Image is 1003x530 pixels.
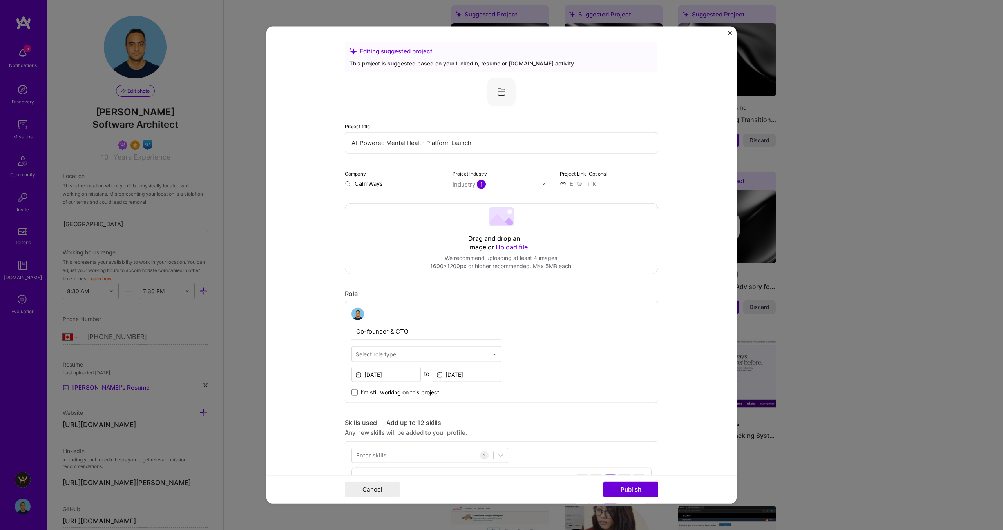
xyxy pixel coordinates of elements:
label: Company [345,171,366,177]
img: drop icon [492,352,497,356]
div: Industry [453,180,486,189]
div: to [424,370,429,378]
input: Date [351,367,421,382]
i: icon SuggestedTeams [349,47,357,54]
div: Enter skills... [356,451,391,459]
div: 5 [632,474,645,487]
div: 2 [590,474,603,487]
img: drop icon [541,181,546,186]
div: 1600x1200px or higher recommended. Max 5MB each. [430,262,573,270]
button: Cancel [345,481,400,497]
div: 1 [576,474,588,487]
input: Enter name or website [345,180,443,188]
div: Select role type [356,350,396,358]
span: I’m still working on this project [361,388,439,396]
div: Drag and drop an image or Upload fileWe recommend uploading at least 4 images.1600x1200px or high... [345,203,658,274]
span: 1 [477,180,486,189]
label: Project industry [453,171,487,177]
div: 4 [618,474,631,487]
div: Any new skills will be added to your profile. [345,428,658,437]
div: We recommend uploading at least 4 images. [430,254,573,262]
div: This project is suggested based on your LinkedIn, resume or [DOMAIN_NAME] activity. [349,59,652,67]
div: Role [345,290,658,298]
img: Company logo [487,78,516,106]
div: 3 [480,451,489,460]
input: Enter the name of the project [345,132,658,154]
span: Upload file [496,243,528,251]
label: Project Link (Optional) [560,171,609,177]
div: 3 [604,474,617,487]
div: Drag and drop an image or [468,234,535,252]
label: Project title [345,123,370,129]
input: Role Name [351,323,501,340]
div: Editing suggested project [349,47,652,55]
input: Date [433,367,502,382]
button: Close [728,31,732,40]
input: Enter link [560,180,658,188]
div: Skills used — Add up to 12 skills [345,419,658,427]
button: Publish [603,481,658,497]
